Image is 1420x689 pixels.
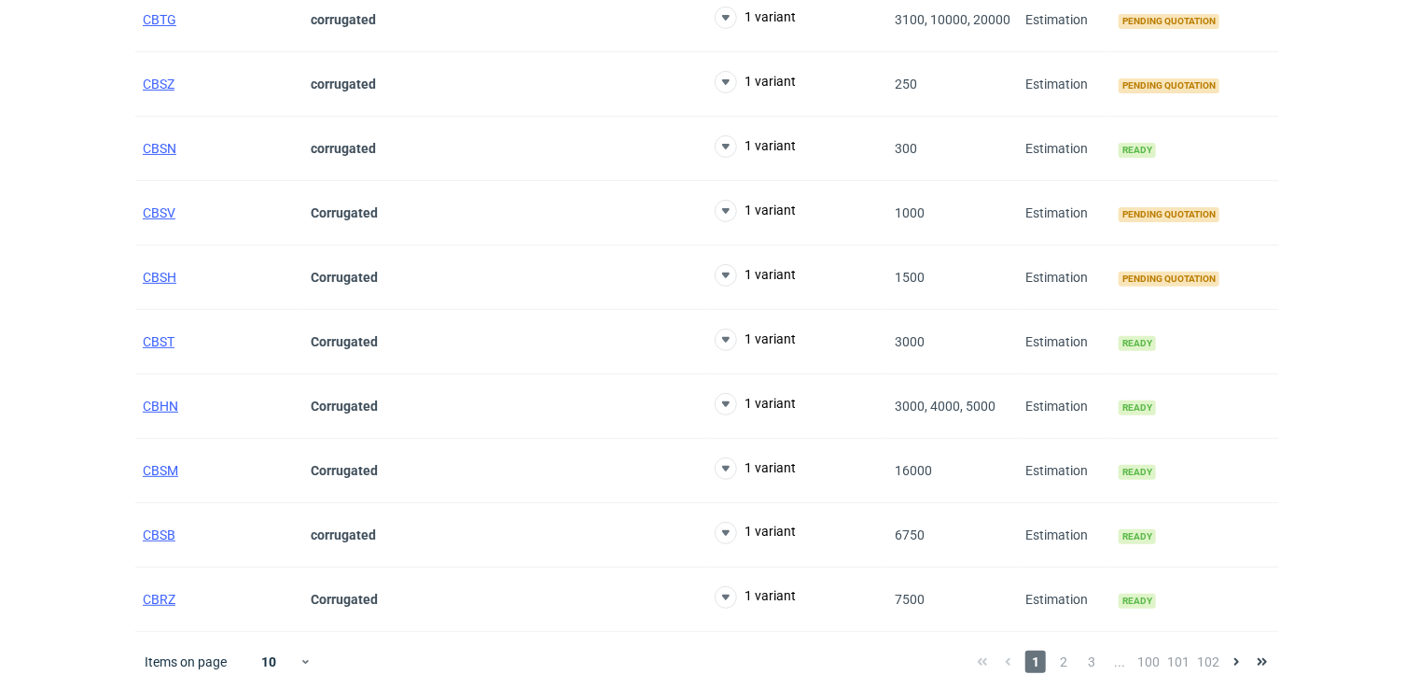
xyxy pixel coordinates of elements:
span: Ready [1119,594,1156,609]
div: 10 [239,649,299,675]
span: 100 [1137,651,1160,673]
span: 1 [1025,651,1046,673]
button: 1 variant [715,135,796,158]
span: 2 [1053,651,1074,673]
div: Estimation [1018,117,1111,181]
a: CBST [143,334,174,349]
a: CBSN [143,141,176,156]
a: CBSZ [143,77,174,91]
strong: Corrugated [311,592,378,607]
span: 3100, 10000, 20000 [895,12,1010,27]
strong: Corrugated [311,334,378,349]
button: 1 variant [715,264,796,287]
button: 1 variant [715,393,796,415]
span: ... [1109,651,1130,673]
a: CBRZ [143,592,175,607]
a: CBTG [143,12,176,27]
button: 1 variant [715,7,796,29]
div: Estimation [1018,181,1111,246]
span: Ready [1119,143,1156,158]
div: Estimation [1018,503,1111,568]
div: Estimation [1018,52,1111,117]
span: Items on page [145,653,227,671]
span: Ready [1119,401,1156,415]
strong: Corrugated [311,399,378,414]
span: 7500 [895,592,925,607]
button: 1 variant [715,329,796,351]
strong: Corrugated [311,463,378,478]
span: 1500 [895,270,925,285]
button: 1 variant [715,586,796,609]
strong: corrugated [311,527,376,542]
strong: Corrugated [311,205,378,220]
span: 1000 [895,205,925,220]
span: 3000, 4000, 5000 [895,399,995,414]
strong: corrugated [311,12,376,27]
a: CBSB [143,527,175,542]
div: Estimation [1018,246,1111,310]
button: 1 variant [715,71,796,93]
span: Ready [1119,465,1156,480]
span: 16000 [895,463,932,478]
strong: corrugated [311,77,376,91]
span: Pending quotation [1119,272,1219,287]
div: Estimation [1018,568,1111,632]
span: Pending quotation [1119,14,1219,29]
span: 300 [895,141,917,156]
span: 3000 [895,334,925,349]
span: Pending quotation [1119,207,1219,222]
span: 6750 [895,527,925,542]
span: 3 [1081,651,1102,673]
span: Pending quotation [1119,78,1219,93]
span: Ready [1119,529,1156,544]
button: 1 variant [715,457,796,480]
strong: Corrugated [311,270,378,285]
div: Estimation [1018,310,1111,374]
a: CBSH [143,270,176,285]
span: 250 [895,77,917,91]
strong: corrugated [311,141,376,156]
span: Ready [1119,336,1156,351]
button: 1 variant [715,200,796,222]
a: CBSM [143,463,178,478]
div: Estimation [1018,374,1111,439]
div: Estimation [1018,439,1111,503]
button: 1 variant [715,522,796,544]
a: CBHN [143,399,178,414]
span: 101 [1167,651,1190,673]
span: 102 [1197,651,1219,673]
a: CBSV [143,205,175,220]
